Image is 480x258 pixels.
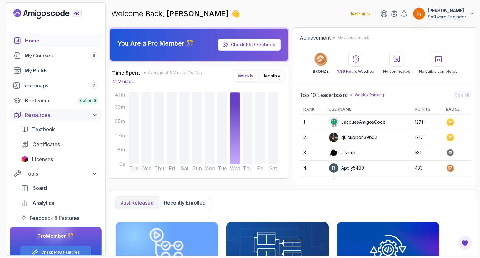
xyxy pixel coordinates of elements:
a: bootcamp [10,94,102,107]
p: Recently enrolled [164,199,206,206]
td: 2 [300,130,325,145]
span: [PERSON_NAME] [167,9,231,18]
tspan: Thu [154,166,164,171]
td: 379 [411,176,442,191]
p: [PERSON_NAME] [428,7,466,14]
td: 1271 [411,115,442,130]
button: Just released [116,196,159,209]
tspan: Sat [269,166,277,171]
td: 4 [300,161,325,176]
p: No builds completed [419,69,458,74]
a: Check PRO Features [218,39,281,51]
button: Recently enrolled [159,196,211,209]
button: Weekly [234,71,257,81]
tspan: Fri [169,166,175,171]
button: Tools [10,168,102,179]
td: 3 [300,145,325,161]
p: Weekly Ranking [355,92,384,97]
tspan: Tue [129,166,138,171]
span: Licenses [32,156,53,163]
img: user profile image [329,148,338,157]
div: Home [25,37,98,44]
a: textbook [17,123,102,136]
div: Tools [25,170,98,177]
tspan: Mon [204,166,215,171]
img: default monster avatar [329,117,338,127]
tspan: 41m [115,92,125,98]
span: Analytics [32,199,54,207]
h2: Achievement [300,34,331,42]
td: 531 [411,145,442,161]
a: courses [10,49,102,62]
tspan: 25m [115,118,125,124]
div: JacquesAmigosCode [329,117,386,127]
tspan: Wed [230,166,240,171]
tspan: Fri [257,166,264,171]
p: Watched [337,69,374,74]
a: builds [10,64,102,77]
div: Bootcamp [25,97,98,104]
span: Feedback & Features [30,214,79,222]
div: Roadmaps [23,82,98,89]
a: Check PRO Features [41,250,80,255]
a: Landing page [13,9,96,19]
div: alshark [329,148,356,158]
div: Apply5489 [329,163,364,173]
span: Cohort 3 [80,98,96,103]
tspan: 0s [119,161,125,167]
button: Resources [10,109,102,121]
img: user profile image [413,8,425,20]
a: analytics [17,197,102,209]
a: board [17,182,102,194]
img: jetbrains icon [21,156,28,162]
td: 5 [300,176,325,191]
button: user profile image[PERSON_NAME]Software Engineer [413,7,475,20]
tspan: Thu [243,166,253,171]
td: 1217 [411,130,442,145]
tspan: Tue [218,166,227,171]
a: certificates [17,138,102,151]
tspan: Sun [192,166,202,171]
tspan: Wed [141,166,152,171]
h2: Top 10 Leaderboard [300,91,348,99]
p: You Are a Pro Member 🎊 [117,39,194,48]
img: user profile image [329,163,338,173]
div: jvxdev [329,178,355,188]
span: 7 [93,83,95,88]
span: 👋 [231,9,240,19]
p: Welcome Back, [111,9,240,19]
tspan: Sat [181,166,189,171]
p: BRONZE [313,69,328,74]
span: Textbook [32,126,55,133]
div: My Builds [25,67,98,74]
div: My Courses [25,52,98,59]
button: Monthly [260,71,284,81]
div: quickbison39b02 [329,132,377,142]
a: licenses [17,153,102,166]
tspan: 33m [115,104,125,110]
button: Open Feedback Button [457,236,472,251]
th: Badge [442,104,471,115]
img: default monster avatar [329,179,338,188]
td: 433 [411,161,442,176]
tspan: 17m [116,133,125,139]
a: Check PRO Features [231,42,275,47]
a: home [10,34,102,47]
p: Software Engineer [428,14,466,20]
p: Just released [121,199,154,206]
h3: Time Spent [112,69,140,77]
img: user profile image [329,133,338,142]
a: roadmaps [10,79,102,92]
span: 6 [93,53,95,58]
span: Certificates [32,141,60,148]
div: Resources [25,111,98,119]
span: Average of 3 Minutes Per Day [148,70,203,75]
span: 1.86 Hours [337,69,357,74]
p: 148 Points [350,11,370,17]
td: 1 [300,115,325,130]
span: Board [32,184,47,192]
p: No certificates [383,69,410,74]
a: feedback [17,212,102,224]
button: See all [453,91,471,99]
th: Points [411,104,442,115]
